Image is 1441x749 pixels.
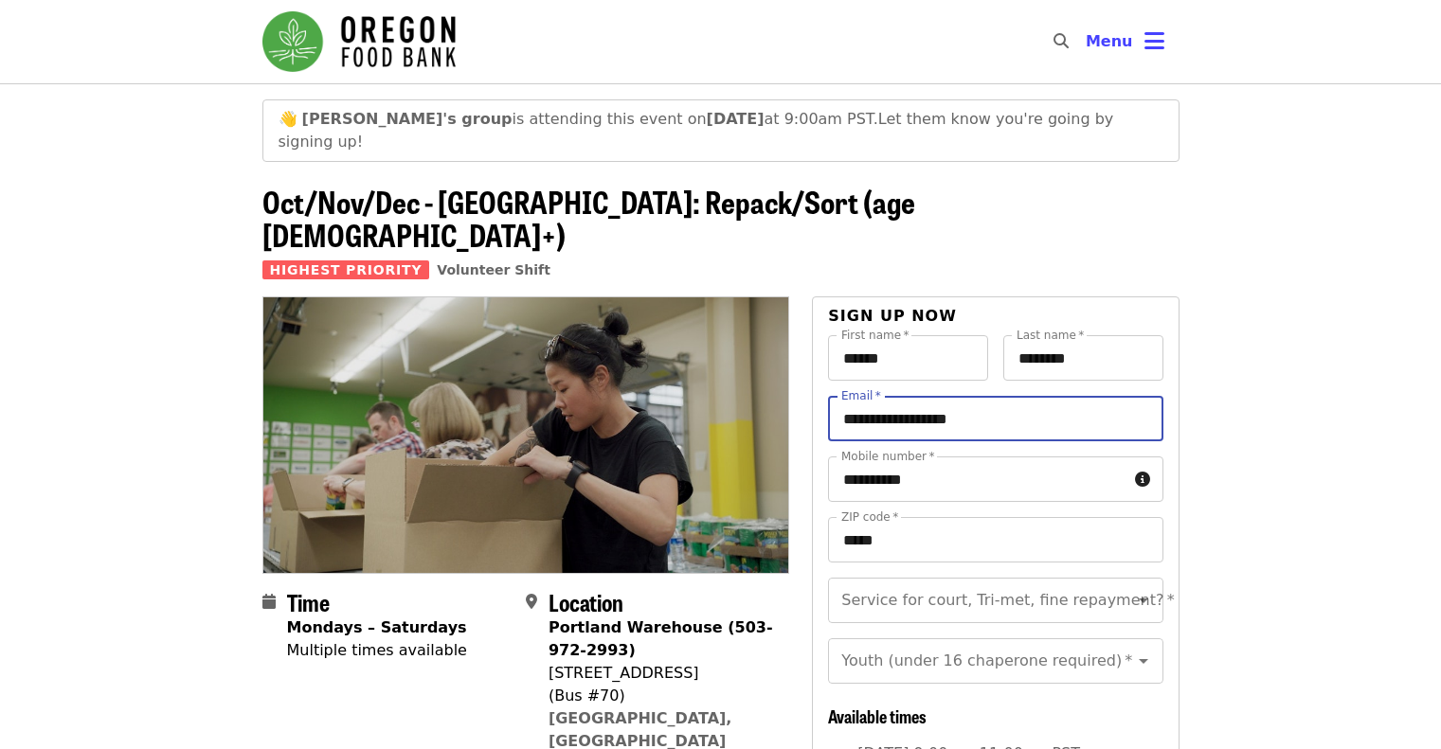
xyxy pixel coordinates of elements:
span: Location [549,585,623,618]
strong: [PERSON_NAME]'s group [302,110,513,128]
img: Oct/Nov/Dec - Portland: Repack/Sort (age 8+) organized by Oregon Food Bank [263,297,789,572]
i: map-marker-alt icon [526,593,537,611]
input: First name [828,335,988,381]
label: Email [841,390,881,401]
div: (Bus #70) [549,685,774,707]
img: Oregon Food Bank - Home [262,11,456,72]
label: Last name [1017,330,1084,341]
i: search icon [1054,32,1069,50]
button: Open [1130,648,1157,674]
span: Oct/Nov/Dec - [GEOGRAPHIC_DATA]: Repack/Sort (age [DEMOGRAPHIC_DATA]+) [262,179,915,257]
a: Volunteer Shift [437,262,550,277]
strong: Mondays – Saturdays [287,618,467,636]
div: Multiple times available [287,639,467,662]
i: bars icon [1144,27,1164,55]
i: calendar icon [262,593,276,611]
span: waving emoji [279,110,297,128]
label: Mobile number [841,451,934,462]
span: is attending this event on at 9:00am PST. [302,110,878,128]
button: Open [1130,587,1157,614]
span: Time [287,585,330,618]
i: circle-info icon [1135,471,1150,489]
button: Toggle account menu [1071,19,1180,64]
strong: [DATE] [707,110,765,128]
input: Search [1080,19,1095,64]
input: ZIP code [828,517,1162,562]
input: Email [828,396,1162,441]
span: Sign up now [828,307,957,325]
span: Available times [828,704,927,728]
span: Menu [1086,32,1133,50]
strong: Portland Warehouse (503-972-2993) [549,618,773,659]
span: Highest Priority [262,260,430,279]
input: Last name [1003,335,1163,381]
label: First name [841,330,910,341]
label: ZIP code [841,511,898,523]
div: [STREET_ADDRESS] [549,662,774,685]
input: Mobile number [828,456,1126,502]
